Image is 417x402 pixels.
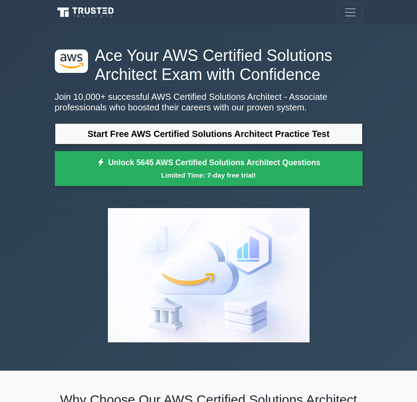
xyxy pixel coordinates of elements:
p: Join 10,000+ successful AWS Certified Solutions Architect - Associate professionals who boosted t... [55,91,363,113]
a: Start Free AWS Certified Solutions Architect Practice Test [55,123,363,144]
img: AWS Certified Solutions Architect - Associate Preview [101,201,317,349]
small: Limited Time: 7-day free trial! [66,170,352,180]
button: Toggle navigation [338,4,363,21]
h1: Ace Your AWS Certified Solutions Architect Exam with Confidence [55,46,363,84]
a: Unlock 5645 AWS Certified Solutions Architect QuestionsLimited Time: 7-day free trial! [55,151,363,186]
